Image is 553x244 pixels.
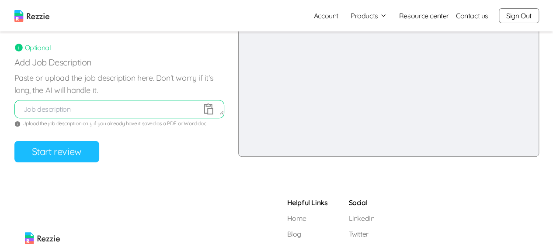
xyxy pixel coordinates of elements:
[348,213,380,223] a: LinkedIn
[14,56,224,69] p: Add Job Description
[456,10,488,21] a: Contact us
[399,10,449,21] a: Resource center
[14,10,49,22] img: logo
[14,120,224,127] div: Upload the job description only if you already have it saved as a PDF or Word doc
[348,197,380,208] h5: Social
[287,197,328,208] h5: Helpful Links
[25,197,60,244] img: rezzie logo
[14,141,99,162] button: Start review
[307,7,345,24] a: Account
[287,229,328,239] a: Blog
[14,72,224,96] label: Paste or upload the job description here. Don't worry if it's long, the AI will handle it.
[348,229,380,239] a: Twitter
[499,8,539,23] button: Sign Out
[14,42,224,53] div: Optional
[287,213,328,223] a: Home
[351,10,387,21] button: Products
